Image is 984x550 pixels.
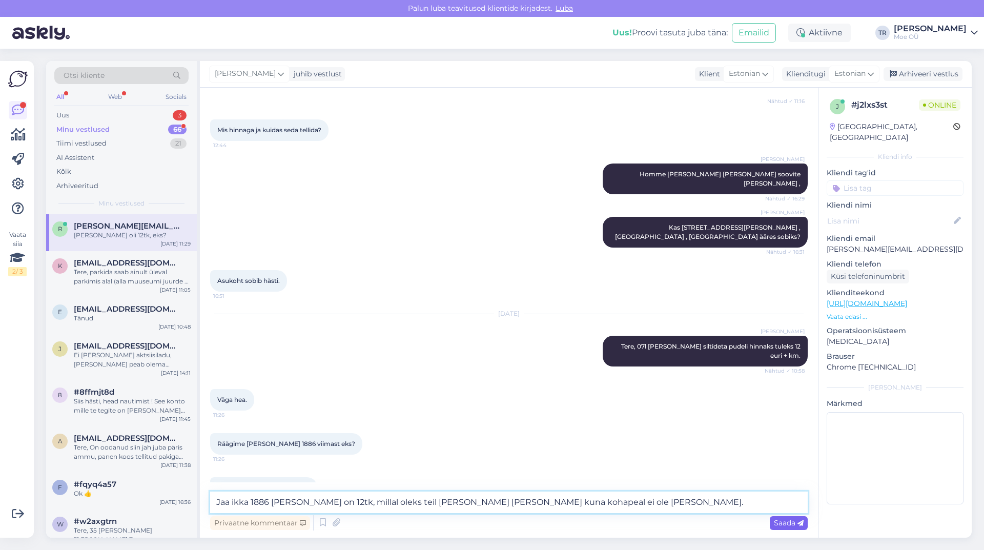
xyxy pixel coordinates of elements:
[170,138,187,149] div: 21
[57,520,64,528] span: w
[215,68,276,79] span: [PERSON_NAME]
[827,168,963,178] p: Kliendi tag'id
[774,518,804,527] span: Saada
[695,69,720,79] div: Klient
[894,25,967,33] div: [PERSON_NAME]
[168,125,187,135] div: 66
[58,437,63,445] span: a
[56,181,98,191] div: Arhiveeritud
[74,434,180,443] span: a.kirsel@gmail.com
[827,200,963,211] p: Kliendi nimi
[827,152,963,161] div: Kliendi info
[58,308,62,316] span: e
[615,223,801,240] span: Kas [STREET_ADDRESS][PERSON_NAME] ,[GEOGRAPHIC_DATA] , [GEOGRAPHIC_DATA] ääres sobiks?
[765,367,805,375] span: Nähtud ✓ 10:58
[56,138,107,149] div: Tiimi vestlused
[827,270,909,283] div: Küsi telefoninumbrit
[827,244,963,255] p: [PERSON_NAME][EMAIL_ADDRESS][DOMAIN_NAME]
[621,342,802,359] span: Tere, 07l [PERSON_NAME] siltideta pudeli hinnaks tuleks 12 euri + km.
[58,483,62,491] span: f
[74,304,180,314] span: ester.saaremets@seesam.ee
[612,28,632,37] b: Uus!
[74,526,191,544] div: Tere, 35 [PERSON_NAME] [PERSON_NAME] 7cm
[827,336,963,347] p: [MEDICAL_DATA]
[173,110,187,120] div: 3
[159,498,191,506] div: [DATE] 16:36
[160,461,191,469] div: [DATE] 11:38
[8,230,27,276] div: Vaata siia
[827,233,963,244] p: Kliendi email
[290,69,342,79] div: juhib vestlust
[56,125,110,135] div: Minu vestlused
[884,67,962,81] div: Arhiveeri vestlus
[56,153,94,163] div: AI Assistent
[827,180,963,196] input: Lisa tag
[74,517,117,526] span: #w2axgtrn
[98,199,145,208] span: Minu vestlused
[827,398,963,409] p: Märkmed
[74,397,191,415] div: Siis hästi, head nautimist ! See konto mille te tegite on [PERSON_NAME] probleem. Kuna meil jooks...
[827,288,963,298] p: Klienditeekond
[217,396,247,403] span: Väga hea.
[782,69,826,79] div: Klienditugi
[788,24,851,42] div: Aktiivne
[74,268,191,286] div: Tere, parkida saab ainult üleval parkimis alal (alla muuseumi juurde ei saa parkida), istekohti m...
[217,440,355,447] span: Räägime [PERSON_NAME] 1886 viimast eks?
[160,240,191,248] div: [DATE] 11:29
[74,231,191,240] div: [PERSON_NAME] oli 12tk, eks?
[56,110,69,120] div: Uus
[766,97,805,105] span: Nähtud ✓ 11:16
[612,27,728,39] div: Proovi tasuta juba täna:
[217,126,321,134] span: Mis hinnaga ja kuidas seda tellida?
[74,443,191,461] div: Tere, On oodanud siin jah juba päris ammu, panen koos tellitud pakiga [PERSON_NAME]. :)
[74,480,116,489] span: #fqyq4a57
[761,209,805,216] span: [PERSON_NAME]
[836,103,839,110] span: j
[761,328,805,335] span: [PERSON_NAME]
[8,267,27,276] div: 2 / 3
[58,345,61,353] span: j
[827,312,963,321] p: Vaata edasi ...
[834,68,866,79] span: Estonian
[158,323,191,331] div: [DATE] 10:48
[732,23,776,43] button: Emailid
[640,170,802,187] span: Homme [PERSON_NAME] [PERSON_NAME] soovite [PERSON_NAME] ,
[894,25,978,41] a: [PERSON_NAME]Moe OÜ
[58,225,63,233] span: r
[210,309,808,318] div: [DATE]
[58,391,62,399] span: 8
[213,411,252,419] span: 11:26
[8,69,28,89] img: Askly Logo
[827,351,963,362] p: Brauser
[74,258,180,268] span: kirs1964@gmail.com
[827,383,963,392] div: [PERSON_NAME]
[74,221,180,231] span: raul@liive.net
[210,492,808,513] textarea: Jaa ikka 1886 [PERSON_NAME] on 12tk, millal oleks teil [PERSON_NAME] [PERSON_NAME] kuna kohapeal ...
[74,388,114,397] span: #8ffmjt8d
[74,341,180,351] span: jaanus@veinimaailm.ee
[552,4,576,13] span: Luba
[160,286,191,294] div: [DATE] 11:05
[58,262,63,270] span: k
[827,299,907,308] a: [URL][DOMAIN_NAME]
[74,314,191,323] div: Tänud
[765,195,805,202] span: Nähtud ✓ 16:29
[827,325,963,336] p: Operatsioonisüsteem
[210,516,310,530] div: Privaatne kommentaar
[74,351,191,369] div: Ei [PERSON_NAME] aktsiisiladu, [PERSON_NAME] peab olema [PERSON_NAME] käitlemis luba. Meie isikli...
[875,26,890,40] div: TR
[54,90,66,104] div: All
[160,415,191,423] div: [DATE] 11:45
[919,99,960,111] span: Online
[830,121,953,143] div: [GEOGRAPHIC_DATA], [GEOGRAPHIC_DATA]
[64,70,105,81] span: Otsi kliente
[213,455,252,463] span: 11:26
[163,90,189,104] div: Socials
[894,33,967,41] div: Moe OÜ
[729,68,760,79] span: Estonian
[827,215,952,227] input: Lisa nimi
[827,362,963,373] p: Chrome [TECHNICAL_ID]
[851,99,919,111] div: # j2lxs3st
[213,141,252,149] span: 12:44
[827,259,963,270] p: Kliendi telefon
